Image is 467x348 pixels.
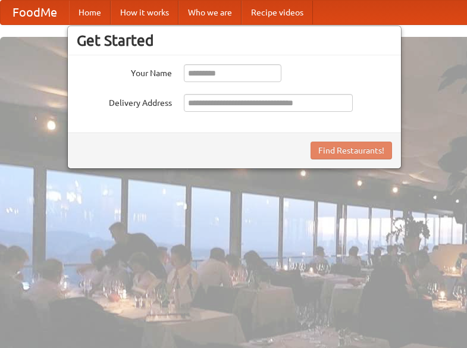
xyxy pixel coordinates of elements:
[77,64,172,79] label: Your Name
[111,1,178,24] a: How it works
[311,142,392,159] button: Find Restaurants!
[1,1,69,24] a: FoodMe
[77,94,172,109] label: Delivery Address
[69,1,111,24] a: Home
[77,32,392,49] h3: Get Started
[178,1,242,24] a: Who we are
[242,1,313,24] a: Recipe videos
